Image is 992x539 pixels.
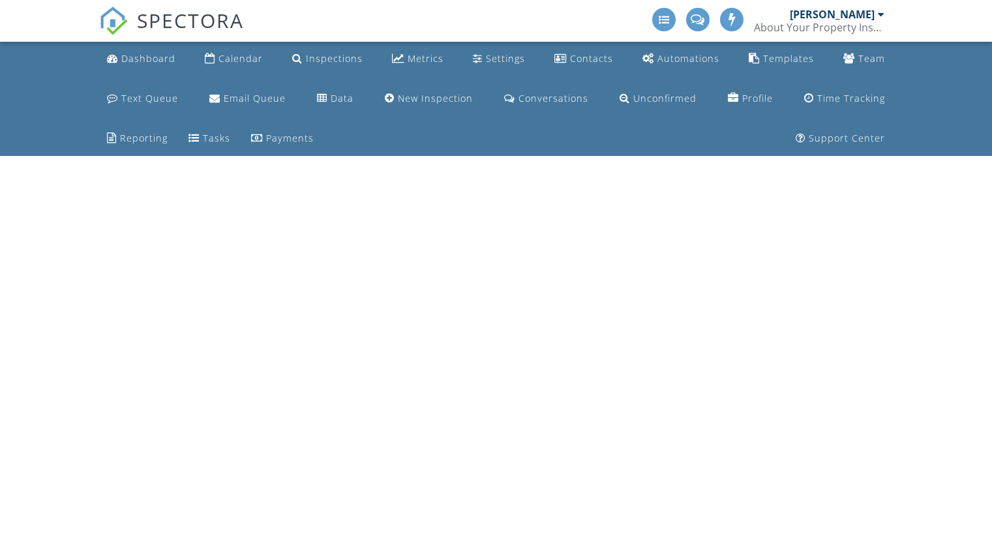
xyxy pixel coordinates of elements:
div: Metrics [408,52,443,65]
a: Email Queue [204,87,291,111]
div: Data [331,92,353,104]
div: Team [858,52,885,65]
div: Support Center [809,132,885,144]
div: Profile [742,92,773,104]
div: Templates [763,52,814,65]
a: Payments [246,127,319,151]
a: New Inspection [380,87,478,111]
img: The Best Home Inspection Software - Spectora [99,7,128,35]
div: Conversations [519,92,588,104]
a: Conversations [499,87,594,111]
a: Inspections [287,47,368,71]
div: Time Tracking [817,92,885,104]
div: Payments [266,132,314,144]
a: Support Center [790,127,890,151]
a: Metrics [387,47,449,71]
a: Settings [468,47,530,71]
a: Tasks [183,127,235,151]
div: About Your Property Inspection, Inc. [754,21,884,34]
a: Unconfirmed [614,87,702,111]
a: Text Queue [102,87,183,111]
a: Data [312,87,359,111]
a: Contacts [549,47,618,71]
div: Automations [657,52,719,65]
div: Inspections [306,52,363,65]
div: Settings [486,52,525,65]
a: Time Tracking [799,87,890,111]
div: Reporting [120,132,168,144]
a: SPECTORA [99,18,244,45]
div: Unconfirmed [633,92,697,104]
a: Reporting [102,127,173,151]
div: Dashboard [121,52,175,65]
div: Email Queue [224,92,286,104]
a: Automations (Advanced) [637,47,725,71]
div: Calendar [218,52,263,65]
a: Team [838,47,890,71]
div: Tasks [203,132,230,144]
div: [PERSON_NAME] [790,8,875,21]
a: Dashboard [102,47,181,71]
a: Calendar [200,47,268,71]
a: Templates [744,47,819,71]
div: Contacts [570,52,613,65]
div: New Inspection [398,92,473,104]
a: Company Profile [723,87,778,111]
div: Text Queue [121,92,178,104]
span: SPECTORA [137,7,244,34]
